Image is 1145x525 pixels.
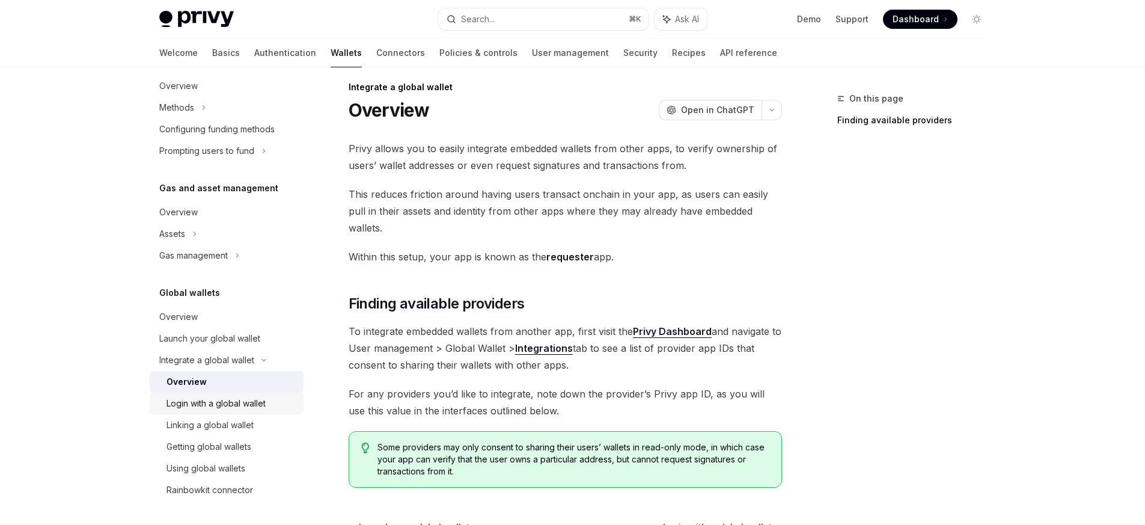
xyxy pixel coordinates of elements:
[254,38,316,67] a: Authentication
[835,13,869,25] a: Support
[150,201,304,223] a: Overview
[349,81,782,93] div: Integrate a global wallet
[349,385,782,419] span: For any providers you’d like to integrate, note down the provider’s Privy app ID, as you will use...
[150,118,304,140] a: Configuring funding methods
[159,227,185,241] div: Assets
[893,13,939,25] span: Dashboard
[720,38,777,67] a: API reference
[633,325,712,337] strong: Privy Dashboard
[349,294,525,313] span: Finding available providers
[349,323,782,373] span: To integrate embedded wallets from another app, first visit the and navigate to User management >...
[150,306,304,328] a: Overview
[166,375,207,389] div: Overview
[659,100,762,120] button: Open in ChatGPT
[159,181,278,195] h5: Gas and asset management
[681,104,754,116] span: Open in ChatGPT
[633,325,712,338] a: Privy Dashboard
[515,342,573,354] strong: Integrations
[797,13,821,25] a: Demo
[166,396,266,411] div: Login with a global wallet
[166,440,251,454] div: Getting global wallets
[672,38,706,67] a: Recipes
[159,353,254,367] div: Integrate a global wallet
[349,140,782,174] span: Privy allows you to easily integrate embedded wallets from other apps, to verify ownership of use...
[150,414,304,436] a: Linking a global wallet
[159,11,234,28] img: light logo
[159,38,198,67] a: Welcome
[159,100,194,115] div: Methods
[159,248,228,263] div: Gas management
[159,331,260,346] div: Launch your global wallet
[159,122,275,137] div: Configuring funding methods
[461,12,495,26] div: Search...
[377,441,769,477] span: Some providers may only consent to sharing their users’ wallets in read-only mode, in which case ...
[532,38,609,67] a: User management
[159,310,198,324] div: Overview
[515,342,573,355] a: Integrations
[349,248,782,265] span: Within this setup, your app is known as the app.
[159,286,220,300] h5: Global wallets
[849,91,903,106] span: On this page
[837,111,996,130] a: Finding available providers
[150,479,304,501] a: Rainbowkit connector
[655,8,707,30] button: Ask AI
[376,38,425,67] a: Connectors
[883,10,957,29] a: Dashboard
[150,436,304,458] a: Getting global wallets
[150,393,304,414] a: Login with a global wallet
[349,99,430,121] h1: Overview
[439,38,518,67] a: Policies & controls
[166,483,253,497] div: Rainbowkit connector
[967,10,986,29] button: Toggle dark mode
[150,458,304,479] a: Using global wallets
[331,38,362,67] a: Wallets
[361,443,370,453] svg: Tip
[629,14,641,24] span: ⌘ K
[546,251,594,263] strong: requester
[159,144,254,158] div: Prompting users to fund
[349,186,782,236] span: This reduces friction around having users transact onchain in your app, as users can easily pull ...
[623,38,658,67] a: Security
[438,8,649,30] button: Search...⌘K
[159,205,198,220] div: Overview
[166,418,254,432] div: Linking a global wallet
[150,371,304,393] a: Overview
[675,13,699,25] span: Ask AI
[212,38,240,67] a: Basics
[150,328,304,349] a: Launch your global wallet
[166,461,245,476] div: Using global wallets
